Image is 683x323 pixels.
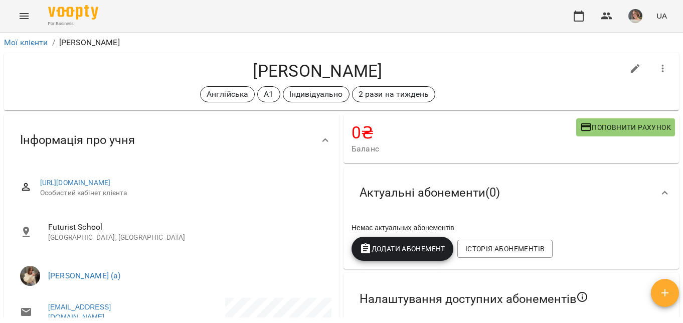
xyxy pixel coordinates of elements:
span: Особистий кабінет клієнта [40,188,323,198]
button: Додати Абонемент [352,237,453,261]
span: Інформація про учня [20,132,135,148]
p: 2 рази на тиждень [359,88,429,100]
a: Мої клієнти [4,38,48,47]
div: А1 [257,86,280,102]
span: Налаштування доступних абонементів [360,291,588,307]
p: [GEOGRAPHIC_DATA], [GEOGRAPHIC_DATA] [48,233,323,243]
h4: 0 ₴ [352,122,576,143]
div: Англійська [200,86,255,102]
img: Тиндик-Павлова Іванна Марʼянівна (а) [20,266,40,286]
a: [PERSON_NAME] (а) [48,271,121,280]
span: UA [656,11,667,21]
a: [URL][DOMAIN_NAME] [40,179,111,187]
span: Поповнити рахунок [580,121,671,133]
p: [PERSON_NAME] [59,37,120,49]
svg: Якщо не обрано жодного, клієнт зможе побачити всі публічні абонементи [576,291,588,303]
span: Актуальні абонементи ( 0 ) [360,185,500,201]
span: For Business [48,21,98,27]
img: Voopty Logo [48,5,98,20]
p: Індивідуально [289,88,343,100]
button: UA [652,7,671,25]
span: Додати Абонемент [360,243,445,255]
button: Menu [12,4,36,28]
button: Поповнити рахунок [576,118,675,136]
span: Futurist School [48,221,323,233]
div: Інформація про учня [4,114,339,166]
div: 2 рази на тиждень [352,86,436,102]
p: Англійська [207,88,248,100]
div: Індивідуально [283,86,350,102]
span: Історія абонементів [465,243,545,255]
p: А1 [264,88,273,100]
nav: breadcrumb [4,37,679,49]
div: Актуальні абонементи(0) [344,167,679,219]
div: Немає актуальних абонементів [350,221,673,235]
span: Баланс [352,143,576,155]
li: / [52,37,55,49]
img: 579a670a21908ba1ed2e248daec19a77.jpeg [628,9,642,23]
h4: [PERSON_NAME] [12,61,623,81]
button: Історія абонементів [457,240,553,258]
a: [EMAIL_ADDRESS][DOMAIN_NAME] [48,302,162,322]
